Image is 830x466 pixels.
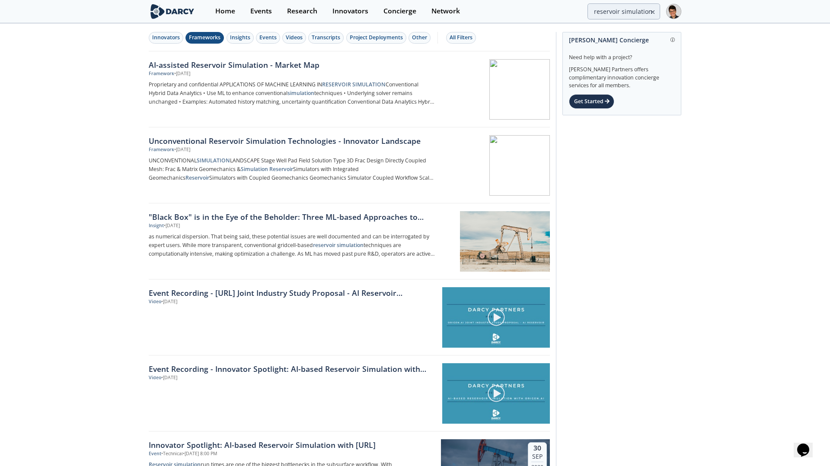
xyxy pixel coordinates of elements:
[227,32,254,44] button: Insights
[569,61,675,90] div: [PERSON_NAME] Partners offers complimentary innovation concierge services for all members.
[197,157,230,164] strong: SIMULATION
[174,146,190,153] div: • [DATE]
[149,287,436,298] a: Event Recording - [URL] Joint Industry Study Proposal - AI Reservoir Simulation Proof of Concept
[446,32,476,44] button: All Filters
[149,232,435,258] p: as numerical dispersion. That being said, these potential issues are well documented and can be i...
[189,34,220,41] div: Frameworks
[164,222,180,229] div: • [DATE]
[312,34,340,41] div: Transcripts
[174,70,190,77] div: • [DATE]
[256,32,280,44] button: Events
[149,127,550,203] a: Unconventional Reservoir Simulation Technologies - Innovator Landscape Framework •[DATE] UNCONVEN...
[149,203,550,279] a: "Black Box" is in the Eye of the Beholder: Three ML-based Approaches to Reservoir Simulation Insi...
[215,8,235,15] div: Home
[149,222,164,229] div: Insight
[149,135,435,146] div: Unconventional Reservoir Simulation Technologies - Innovator Landscape
[350,34,403,41] div: Project Deployments
[161,450,217,457] div: • Technical • [DATE] 8:00 PM
[149,211,435,222] div: "Black Box" is in the Eye of the Beholder: Three ML-based Approaches to Reservoir Simulation
[185,32,224,44] button: Frameworks
[149,439,435,450] div: Innovator Spotlight: AI-based Reservoir Simulation with [URL]
[412,34,427,41] div: Other
[282,32,306,44] button: Videos
[149,374,161,381] div: Video
[487,308,505,327] img: play-chapters-gray.svg
[241,165,268,173] strong: Simulation
[287,89,314,97] strong: simulation
[346,32,406,44] button: Project Deployments
[569,48,675,61] div: Need help with a project?
[149,51,550,127] a: AI-assisted Reservoir Simulation - Market Map Framework •[DATE] Proprietary and confidential APPL...
[332,8,368,15] div: Innovators
[149,450,161,457] div: Event
[161,374,177,381] div: • [DATE]
[149,70,174,77] div: Framework
[230,34,250,41] div: Insights
[149,80,435,106] p: Proprietary and confidential APPLICATIONS OF MACHINE LEARNING IN Conventional Hybrid Data Analyti...
[450,34,472,41] div: All Filters
[149,156,435,182] p: UNCONVENTIONAL LANDSCAPE Stage Well Pad Field Solution Type 3D Frac Design Directly Coupled Mesh:...
[149,4,196,19] img: logo-wide.svg
[259,34,277,41] div: Events
[149,146,174,153] div: Framework
[313,241,335,249] strong: reservoir
[286,34,303,41] div: Videos
[569,32,675,48] div: [PERSON_NAME] Concierge
[409,32,431,44] button: Other
[185,174,209,181] strong: Reservoir
[431,8,460,15] div: Network
[531,453,543,460] div: Sep
[269,165,293,173] strong: Reservoir
[149,59,435,70] div: AI-assisted Reservoir Simulation - Market Map
[308,32,344,44] button: Transcripts
[383,8,416,15] div: Concierge
[287,8,317,15] div: Research
[569,94,614,109] div: Get Started
[322,81,351,88] strong: RESERVOIR
[587,3,660,19] input: Advanced Search
[487,384,505,403] img: play-chapters-gray.svg
[670,38,675,42] img: information.svg
[250,8,272,15] div: Events
[531,444,543,453] div: 30
[161,298,177,305] div: • [DATE]
[794,431,821,457] iframe: chat widget
[152,34,180,41] div: Innovators
[149,298,161,305] div: Video
[666,4,681,19] img: Profile
[352,81,386,88] strong: SIMULATION
[337,241,364,249] strong: simulation
[149,363,436,374] a: Event Recording - Innovator Spotlight: AI-based Reservoir Simulation with [URL]
[149,32,183,44] button: Innovators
